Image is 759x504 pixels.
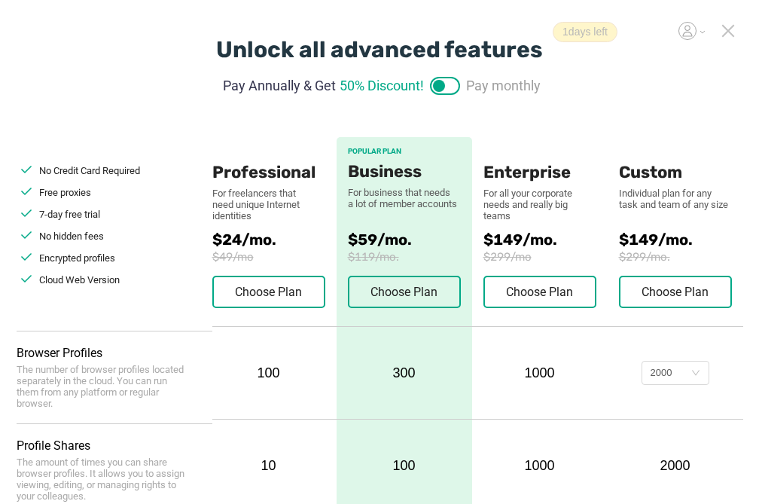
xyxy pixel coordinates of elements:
span: Cloud Web Version [39,274,120,286]
div: 1000 [483,458,596,474]
span: $119/mo. [348,250,461,264]
button: Choose Plan [212,276,325,308]
button: Choose Plan [619,276,732,308]
div: Profile Shares [17,438,212,453]
span: $299/mo. [619,250,743,264]
div: The amount of times you can share browser profiles. It allows you to assign viewing, editing, or ... [17,457,190,502]
div: 300 [337,327,472,419]
div: The number of browser profiles located separately in the cloud. You can run them from any platfor... [17,364,190,409]
button: Choose Plan [348,276,461,308]
div: 10 [212,458,325,474]
div: For business that needs [348,187,461,198]
span: No Credit Card Required [39,165,140,176]
i: icon: down [691,368,700,379]
span: 50% Discount! [340,75,424,96]
span: Encrypted profiles [39,252,115,264]
div: Business [348,162,461,182]
div: 100 [212,365,325,381]
button: Choose Plan [483,276,596,308]
span: Free proxies [39,187,91,198]
span: $59/mo. [348,231,461,249]
div: For all your corporate needs and really big teams [483,188,596,221]
div: Browser Profiles [17,346,212,360]
div: POPULAR PLAN [348,147,461,156]
span: $299/mo [483,250,619,264]
span: Pay Annually & Get [223,75,336,96]
div: Professional [212,137,325,182]
span: $149/mo. [619,231,743,249]
span: 7-day free trial [39,209,100,220]
div: a lot of member accounts [348,198,461,209]
div: 1000 [483,365,596,381]
span: No hidden fees [39,231,104,242]
span: $24/mo. [212,231,337,249]
div: For freelancers that need unique Internet identities [212,188,310,221]
div: Enterprise [483,137,596,182]
div: Unlock all advanced features [216,36,543,63]
div: Custom [619,137,732,182]
div: 2000 [619,458,732,474]
div: Individual plan for any task and team of any size [619,188,732,210]
span: Pay monthly [466,75,541,96]
span: $49/mo [212,250,337,264]
div: 2000 [651,362,672,384]
span: 1 days left [553,22,617,42]
span: $149/mo. [483,231,619,249]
